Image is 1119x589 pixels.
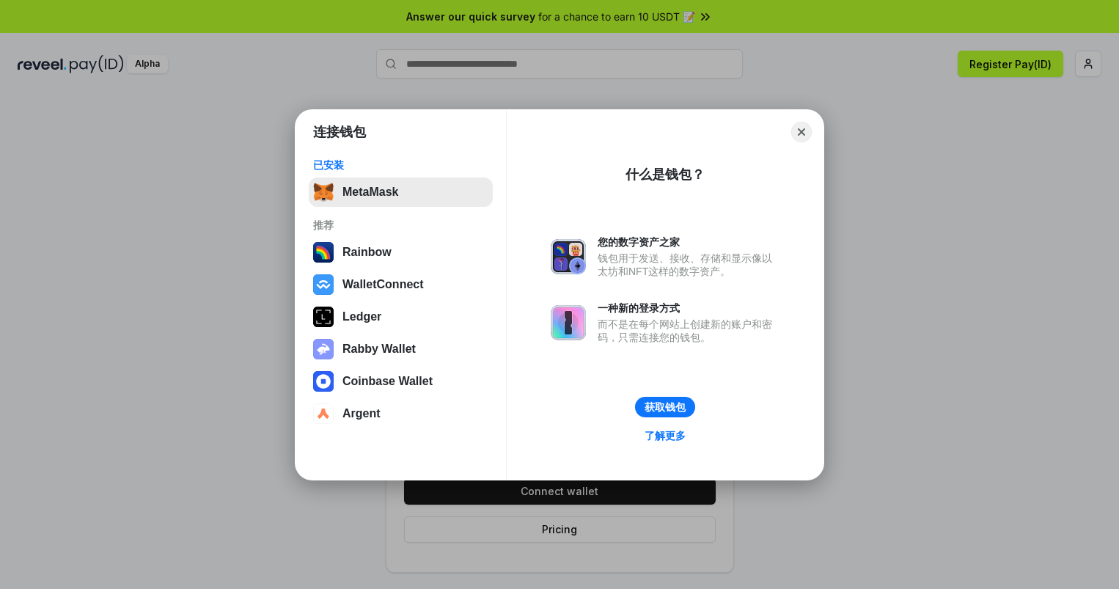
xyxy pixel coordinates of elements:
img: svg+xml,%3Csvg%20xmlns%3D%22http%3A%2F%2Fwww.w3.org%2F2000%2Fsvg%22%20width%3D%2228%22%20height%3... [313,307,334,327]
div: 了解更多 [645,429,686,442]
div: 什么是钱包？ [625,166,705,183]
button: Close [791,122,812,142]
div: WalletConnect [342,278,424,291]
div: 钱包用于发送、接收、存储和显示像以太坊和NFT这样的数字资产。 [598,252,779,278]
button: 获取钱包 [635,397,695,417]
img: svg+xml,%3Csvg%20xmlns%3D%22http%3A%2F%2Fwww.w3.org%2F2000%2Fsvg%22%20fill%3D%22none%22%20viewBox... [313,339,334,359]
div: 而不是在每个网站上创建新的账户和密码，只需连接您的钱包。 [598,318,779,344]
img: svg+xml,%3Csvg%20width%3D%2228%22%20height%3D%2228%22%20viewBox%3D%220%200%2028%2028%22%20fill%3D... [313,274,334,295]
img: svg+xml,%3Csvg%20width%3D%22120%22%20height%3D%22120%22%20viewBox%3D%220%200%20120%20120%22%20fil... [313,242,334,263]
button: WalletConnect [309,270,493,299]
img: svg+xml,%3Csvg%20xmlns%3D%22http%3A%2F%2Fwww.w3.org%2F2000%2Fsvg%22%20fill%3D%22none%22%20viewBox... [551,239,586,274]
button: Coinbase Wallet [309,367,493,396]
button: Rainbow [309,238,493,267]
button: Ledger [309,302,493,332]
button: Rabby Wallet [309,334,493,364]
div: Ledger [342,310,381,323]
a: 了解更多 [636,426,694,445]
img: svg+xml,%3Csvg%20width%3D%2228%22%20height%3D%2228%22%20viewBox%3D%220%200%2028%2028%22%20fill%3D... [313,371,334,392]
div: 一种新的登录方式 [598,301,779,315]
div: 推荐 [313,219,488,232]
div: Coinbase Wallet [342,375,433,388]
div: 获取钱包 [645,400,686,414]
div: Argent [342,407,381,420]
div: MetaMask [342,186,398,199]
button: Argent [309,399,493,428]
img: svg+xml,%3Csvg%20width%3D%2228%22%20height%3D%2228%22%20viewBox%3D%220%200%2028%2028%22%20fill%3D... [313,403,334,424]
div: Rabby Wallet [342,343,416,356]
div: 您的数字资产之家 [598,235,779,249]
h1: 连接钱包 [313,123,366,141]
button: MetaMask [309,178,493,207]
img: svg+xml,%3Csvg%20fill%3D%22none%22%20height%3D%2233%22%20viewBox%3D%220%200%2035%2033%22%20width%... [313,182,334,202]
div: Rainbow [342,246,392,259]
div: 已安装 [313,158,488,172]
img: svg+xml,%3Csvg%20xmlns%3D%22http%3A%2F%2Fwww.w3.org%2F2000%2Fsvg%22%20fill%3D%22none%22%20viewBox... [551,305,586,340]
